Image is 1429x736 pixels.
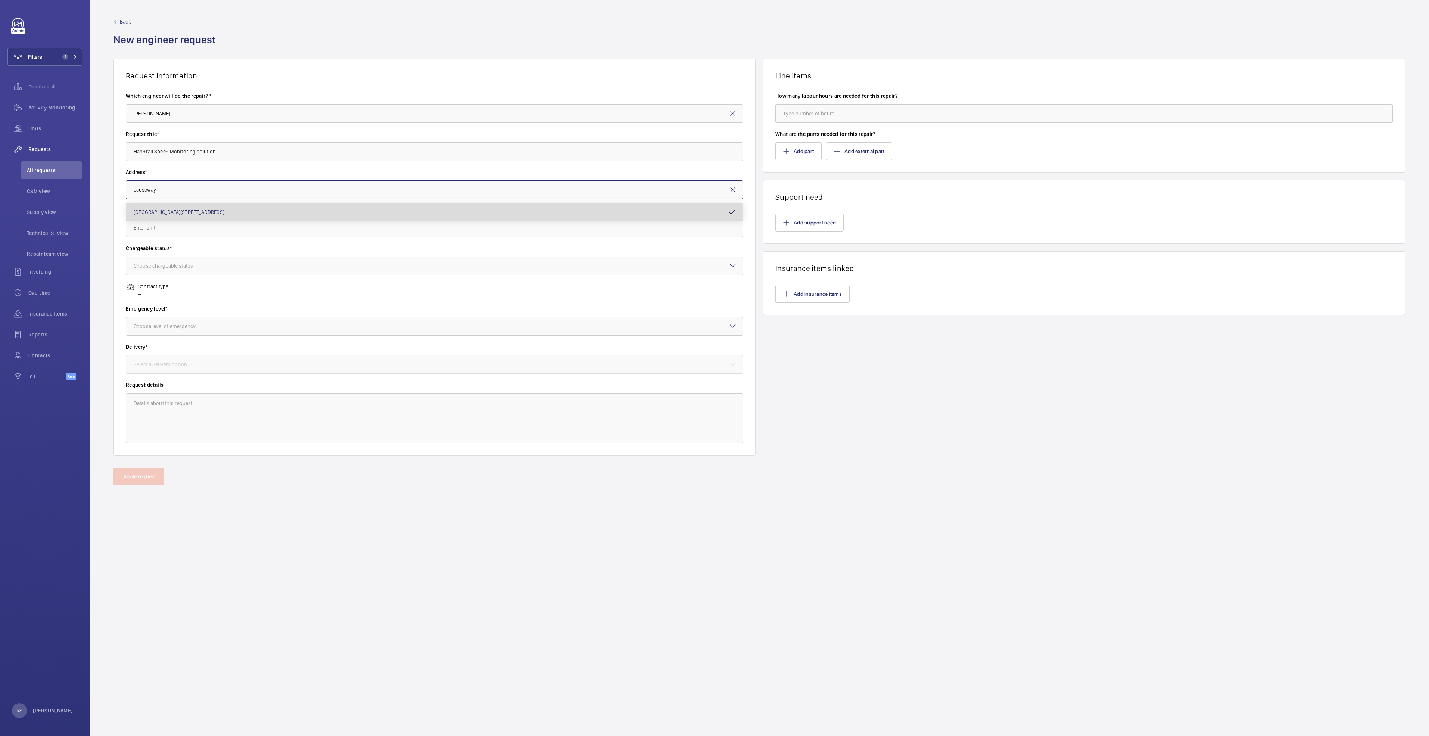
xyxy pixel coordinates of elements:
h1: Insurance items linked [775,264,1393,273]
input: Select engineer [126,104,743,123]
span: Dashboard [28,83,82,90]
span: 1 [62,54,68,60]
input: Type request title [126,142,743,161]
p: Contract type [138,283,168,290]
span: IoT [28,373,66,380]
label: What are the parts needed for this repair? [775,130,1393,138]
span: Back [120,18,131,25]
label: Which engineer will do the repair? * [126,92,743,100]
label: Unit* [126,206,743,214]
label: Address* [126,168,743,176]
span: Beta [66,373,76,380]
p: -- [138,290,168,298]
button: Add insurance items [775,285,850,303]
input: Enter unit [126,218,743,237]
button: Add part [775,142,822,160]
label: Chargeable status* [126,245,743,252]
span: Filters [28,53,42,60]
span: Activity Monitoring [28,104,82,111]
span: Contacts [28,352,82,359]
p: [PERSON_NAME] [33,707,73,714]
span: Invoicing [28,268,82,276]
p: RS [16,707,22,714]
span: Insurance items [28,310,82,317]
label: Emergency level* [126,305,743,313]
span: Overtime [28,289,82,296]
h1: Line items [775,71,1393,80]
input: Type number of hours [775,104,1393,123]
button: Add support need [775,214,844,232]
span: Reports [28,331,82,338]
label: Delivery* [126,343,743,351]
h1: Support need [775,192,1393,202]
button: Create request [113,468,164,485]
div: Choose chargeable status [134,262,212,270]
label: How many labour hours are needed for this repair? [775,92,1393,100]
span: CSM view [27,187,82,195]
button: Filters1 [7,48,82,66]
span: Units [28,125,82,132]
h1: Request information [126,71,743,80]
h1: New engineer request [113,33,220,59]
label: Request title* [126,130,743,138]
span: All requests [27,167,82,174]
button: Add external part [826,142,892,160]
div: Select a delivery option [134,361,206,368]
input: Enter address [126,180,743,199]
label: Request details [126,381,743,389]
span: Requests [28,146,82,153]
span: Supply view [27,208,82,216]
span: Technical S. view [27,229,82,237]
div: Choose level of emergency [134,323,214,330]
span: Repair team view [27,250,82,258]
